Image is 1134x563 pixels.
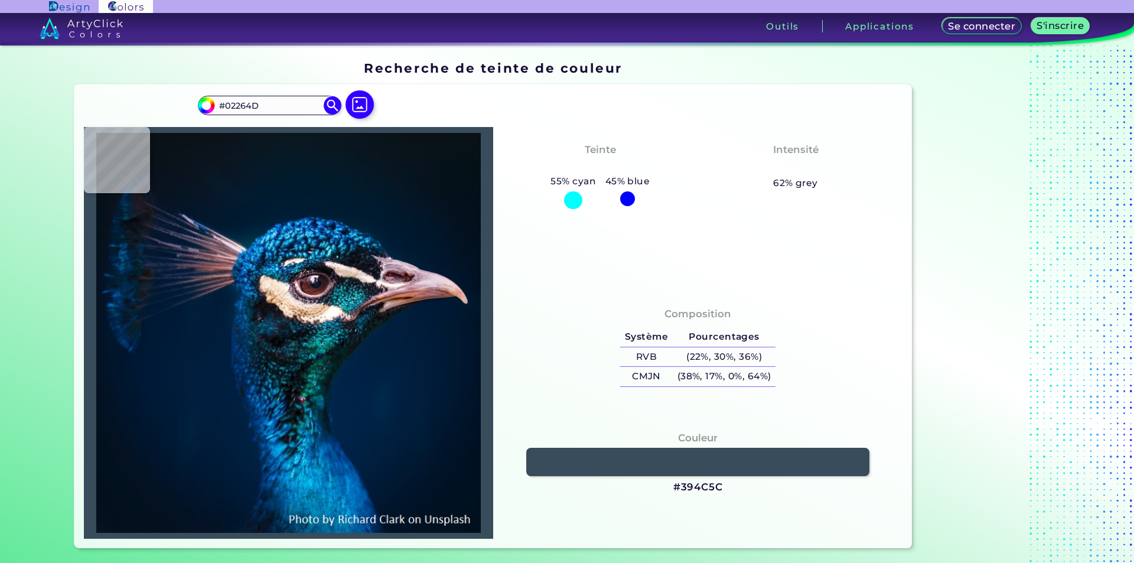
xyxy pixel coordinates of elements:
font: S'inscrire [1039,20,1081,31]
h5: (38%, 17%, 0%, 64%) [673,367,775,386]
h5: 62% grey [773,175,818,191]
h5: 55% cyan [546,174,601,189]
font: Applications [845,21,914,32]
h5: 45% blue [601,174,654,189]
font: Pourcentages [689,331,760,342]
h3: #394C5C [673,480,723,494]
a: S'inscrire [1034,19,1087,34]
img: Logo d'ArtyClick Design [49,1,89,12]
input: tapez la couleur.. [214,97,324,113]
h3: Pastel [774,160,818,174]
font: Teinte [585,144,616,155]
font: Système [625,331,668,342]
font: Composition [664,308,731,320]
font: CMJN [632,370,661,382]
font: RVB [636,351,657,362]
h3: Cyan-Blue [567,160,634,174]
img: img_pavlin.jpg [90,133,487,533]
a: Se connecter [946,19,1018,34]
font: Outils [766,21,799,32]
font: Couleur [678,432,718,444]
img: recherche d'icônes [324,96,341,114]
h5: (22%, 30%, 36%) [673,347,775,367]
img: logo_artyclick_colors_white.svg [40,18,123,39]
font: Se connecter [951,21,1012,31]
font: Recherche de teinte de couleur [364,60,623,76]
img: image d'icône [346,90,374,119]
font: Intensité [773,144,819,155]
